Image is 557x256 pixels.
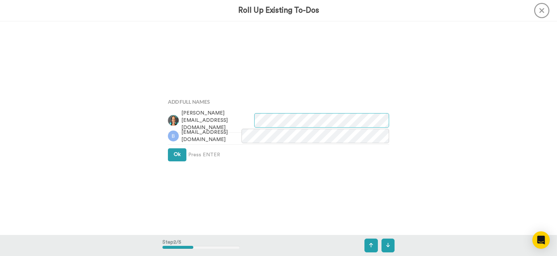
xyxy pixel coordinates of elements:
[168,148,186,161] button: Ok
[162,235,240,256] div: Step 2 / 5
[181,129,242,143] span: [EMAIL_ADDRESS][DOMAIN_NAME]
[188,151,220,158] span: Press ENTER
[181,110,254,131] span: [PERSON_NAME][EMAIL_ADDRESS][DOMAIN_NAME]
[168,99,389,104] h4: Add Full Names
[174,152,181,157] span: Ok
[532,231,550,249] div: Open Intercom Messenger
[238,6,319,15] h3: Roll Up Existing To-Dos
[168,115,179,126] img: 8ef88e0c-840f-4319-930b-e88176211a76.jpg
[168,131,179,141] img: b.png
